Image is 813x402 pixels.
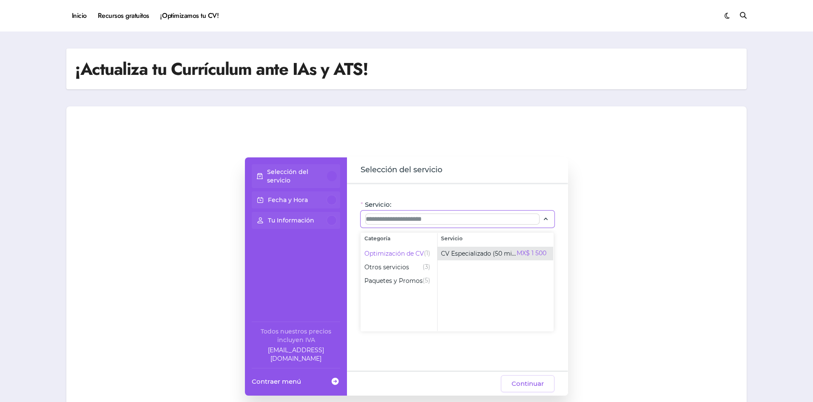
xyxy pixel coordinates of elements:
[424,248,430,259] span: (1)
[423,276,430,286] span: (5)
[268,216,314,225] p: Tu Información
[361,164,442,176] span: Selección del servicio
[364,263,409,271] span: Otros servicios
[423,262,430,272] span: (3)
[365,200,391,209] span: Servicio:
[268,196,308,204] p: Fecha y Hora
[75,57,368,81] h1: ¡Actualiza tu Currículum ante IAs y ATS!
[361,233,437,244] span: Categoría
[252,327,340,344] div: Todos nuestros precios incluyen IVA
[252,377,301,386] span: Contraer menú
[92,4,155,27] a: Recursos gratuitos
[501,375,554,392] button: Continuar
[361,233,554,331] div: Selecciona el servicio
[364,249,424,258] span: Optimización de CV
[155,4,224,27] a: ¡Optimizamos tu CV!
[267,168,327,185] p: Selección del servicio
[438,233,553,244] span: Servicio
[441,249,517,258] span: CV Especializado (50 min)
[517,248,546,259] span: MX$ 1 500
[512,379,544,389] span: Continuar
[252,346,340,363] a: Company email: ayuda@elhadadelasvacantes.com
[66,4,92,27] a: Inicio
[364,277,423,285] span: Paquetes y Promos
